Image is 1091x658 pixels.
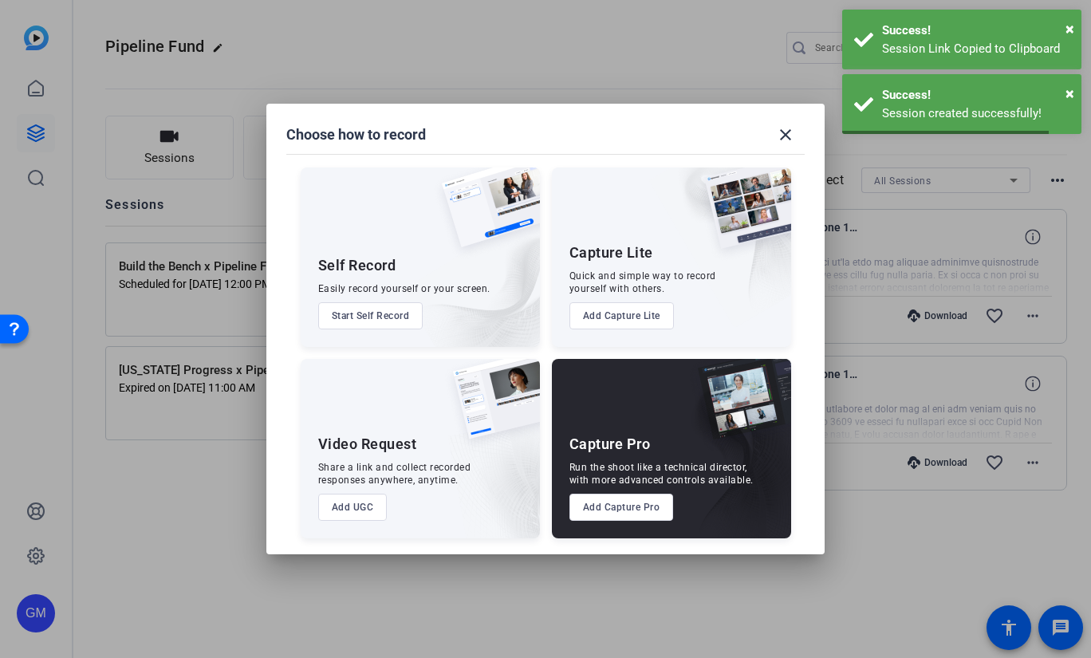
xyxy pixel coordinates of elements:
span: × [1065,19,1074,38]
div: Session Link Copied to Clipboard [882,40,1069,58]
span: × [1065,84,1074,103]
div: Success! [882,22,1069,40]
button: Close [1065,17,1074,41]
button: Close [1065,81,1074,105]
div: Session created successfully! [882,104,1069,123]
div: Success! [882,86,1069,104]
